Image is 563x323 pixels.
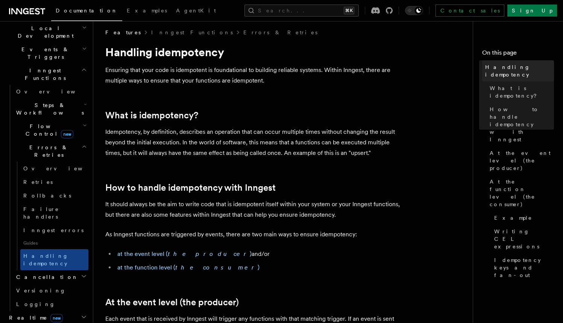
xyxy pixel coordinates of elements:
span: Overview [16,89,94,95]
span: Example [494,214,532,222]
a: Overview [20,162,88,175]
a: Contact sales [436,5,504,17]
span: At the function level (the consumer) [490,178,554,208]
span: Documentation [56,8,118,14]
a: What is idempotency? [487,81,554,103]
button: Events & Triggers [6,43,88,64]
button: Local Development [6,21,88,43]
span: Guides [20,237,88,249]
a: Writing CEL expressions [491,225,554,253]
a: Retries [20,175,88,189]
a: Documentation [51,2,122,21]
a: How to handle idempotency with Inngest [487,103,554,146]
a: AgentKit [171,2,220,20]
button: Flow Controlnew [13,119,88,141]
h1: Handling idempotency [105,45,406,59]
button: Steps & Workflows [13,98,88,119]
span: new [50,314,63,322]
a: Idempotency keys and fan-out [491,253,554,282]
a: At the event level (the producer) [487,146,554,175]
span: Examples [127,8,167,14]
span: Logging [16,301,55,307]
a: How to handle idempotency with Inngest [105,182,276,193]
span: How to handle idempotency with Inngest [490,106,554,143]
span: Writing CEL expressions [494,228,554,250]
a: Sign Up [507,5,557,17]
a: Handling idempotency [482,60,554,81]
button: Errors & Retries [13,141,88,162]
span: Inngest Functions [6,67,81,82]
span: Failure handlers [23,206,59,220]
a: Examples [122,2,171,20]
div: Inngest Functions [6,85,88,311]
p: It should always be the aim to write code that is idempotent itself within your system or your In... [105,199,406,220]
a: Inngest Functions [151,29,233,36]
span: AgentKit [176,8,216,14]
span: Retries [23,179,53,185]
span: Idempotency keys and fan-out [494,256,554,279]
span: At the event level (the producer) [490,149,554,172]
a: At the event level (the producer) [105,297,239,308]
a: What is idempotency? [105,110,198,121]
span: Overview [23,165,101,171]
a: Logging [13,297,88,311]
span: new [61,130,73,138]
button: Search...⌘K [244,5,359,17]
span: What is idempotency? [490,84,554,100]
span: Handling idempotency [23,253,68,266]
a: Example [491,211,554,225]
p: As Inngest functions are triggered by events, there are two main ways to ensure idempotency: [105,229,406,240]
span: Versioning [16,288,66,294]
a: Failure handlers [20,202,88,223]
em: the consumer [175,264,258,271]
span: Realtime [6,314,63,321]
h4: On this page [482,48,554,60]
a: Errors & Retries [243,29,317,36]
a: at the event level (the producer) [117,250,252,257]
li: and/or [115,249,406,259]
span: Events & Triggers [6,46,82,61]
span: Flow Control [13,122,83,138]
a: Versioning [13,284,88,297]
a: at the function level (the consumer) [117,264,259,271]
em: the producer [168,250,250,257]
span: Errors & Retries [13,144,82,159]
span: Steps & Workflows [13,101,84,116]
p: Idempotency, by definition, describes an operation that can occur multiple times without changing... [105,127,406,158]
button: Inngest Functions [6,64,88,85]
span: Features [105,29,141,36]
a: Rollbacks [20,189,88,202]
button: Toggle dark mode [405,6,423,15]
div: Errors & Retries [13,162,88,270]
a: At the function level (the consumer) [487,175,554,211]
button: Cancellation [13,270,88,284]
p: Ensuring that your code is idempotent is foundational to building reliable systems. Within Innges... [105,65,406,86]
span: Cancellation [13,273,78,281]
kbd: ⌘K [344,7,354,14]
span: Local Development [6,24,82,40]
a: Inngest errors [20,223,88,237]
a: Handling idempotency [20,249,88,270]
span: Inngest errors [23,227,83,233]
a: Overview [13,85,88,98]
span: Rollbacks [23,193,71,199]
span: Handling idempotency [485,63,554,78]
